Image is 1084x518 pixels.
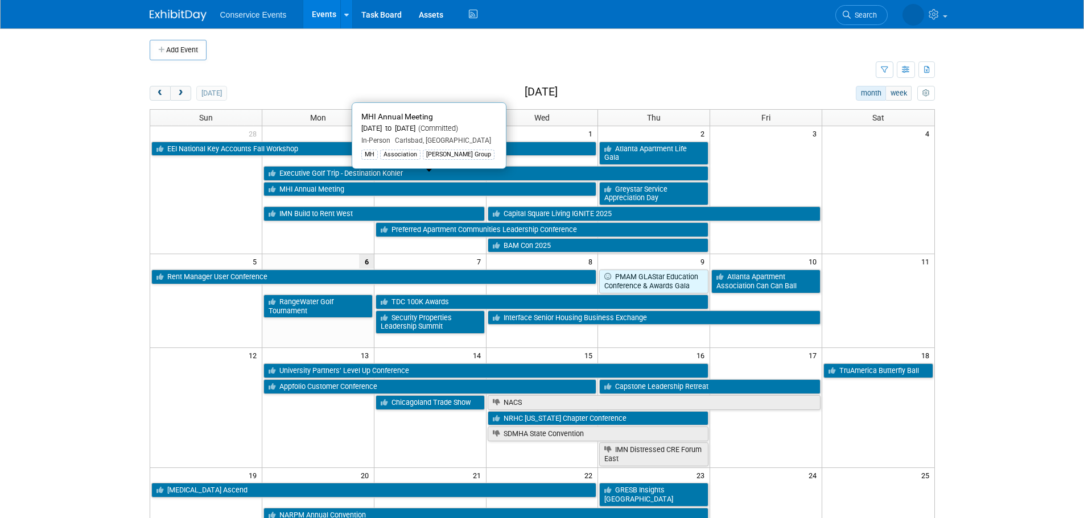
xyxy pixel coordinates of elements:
span: 28 [248,126,262,140]
a: Preferred Apartment Communities Leadership Conference [376,222,709,237]
span: (Committed) [415,124,458,132]
span: Carlsbad, [GEOGRAPHIC_DATA] [390,136,491,144]
span: In-Person [361,136,390,144]
a: BAM Con 2025 [488,238,709,253]
a: Appfolio Customer Conference [263,379,597,394]
span: 8 [587,254,597,268]
span: 3 [811,126,822,140]
span: 15 [583,348,597,362]
span: 23 [695,468,710,482]
span: 1 [587,126,597,140]
a: Atlanta Apartment Association Can Can Ball [711,270,821,293]
span: 19 [248,468,262,482]
button: myCustomButton [917,86,934,101]
div: Association [380,150,421,160]
img: ExhibitDay [150,10,207,21]
button: month [856,86,886,101]
span: Sat [872,113,884,122]
a: IMN Distressed CRE Forum East [599,442,708,466]
button: Add Event [150,40,207,60]
span: 14 [472,348,486,362]
a: Capital Square Living IGNITE 2025 [488,206,821,221]
span: 5 [252,254,262,268]
a: Search [800,5,852,25]
span: 2 [699,126,710,140]
a: EEI National Key Accounts Fall Workshop [151,142,597,156]
span: Search [815,11,842,19]
span: 6 [359,254,374,268]
a: Capstone Leadership Retreat [599,379,821,394]
a: Executive Golf Trip - Destination Kohler [263,166,708,181]
span: 10 [807,254,822,268]
a: SDMHA State Convention [488,426,709,441]
span: 17 [807,348,822,362]
a: TDC 100K Awards [376,295,709,309]
button: next [170,86,191,101]
button: week [885,86,912,101]
div: [DATE] to [DATE] [361,124,497,134]
span: 16 [695,348,710,362]
span: MHI Annual Meeting [361,112,433,121]
span: 25 [920,468,934,482]
span: Sun [199,113,213,122]
span: 4 [924,126,934,140]
a: University Partners’ Level Up Conference [263,363,708,378]
span: 24 [807,468,822,482]
a: GRESB Insights [GEOGRAPHIC_DATA] [599,483,708,506]
span: 12 [248,348,262,362]
div: [PERSON_NAME] Group [423,150,494,160]
img: Abby Reaves [867,6,924,19]
a: MHI Annual Meeting [263,182,597,197]
a: RangeWater Golf Tournament [263,295,373,318]
span: 7 [476,254,486,268]
span: Conservice Events [220,10,287,19]
a: Greystar Service Appreciation Day [599,182,708,205]
a: NACS [488,395,821,410]
button: [DATE] [196,86,226,101]
a: IMN Build to Rent West [263,206,485,221]
a: Security Properties Leadership Summit [376,310,485,334]
span: 9 [699,254,710,268]
a: NRHC [US_STATE] Chapter Conference [488,411,709,426]
span: Mon [310,113,326,122]
span: Fri [761,113,770,122]
span: 11 [920,254,934,268]
span: 21 [472,468,486,482]
button: prev [150,86,171,101]
a: Interface Senior Housing Business Exchange [488,310,821,325]
a: [MEDICAL_DATA] Ascend [151,483,597,498]
a: TruAmerica Butterfly Ball [823,363,933,378]
span: 13 [360,348,374,362]
span: 20 [360,468,374,482]
span: Wed [534,113,550,122]
span: 22 [583,468,597,482]
i: Personalize Calendar [922,90,930,97]
span: 18 [920,348,934,362]
div: MH [361,150,378,160]
a: PMAM GLAStar Education Conference & Awards Gala [599,270,708,293]
span: Thu [647,113,661,122]
a: Atlanta Apartment Life Gala [599,142,708,165]
a: Rent Manager User Conference [151,270,597,284]
h2: [DATE] [525,86,558,98]
a: Chicagoland Trade Show [376,395,485,410]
